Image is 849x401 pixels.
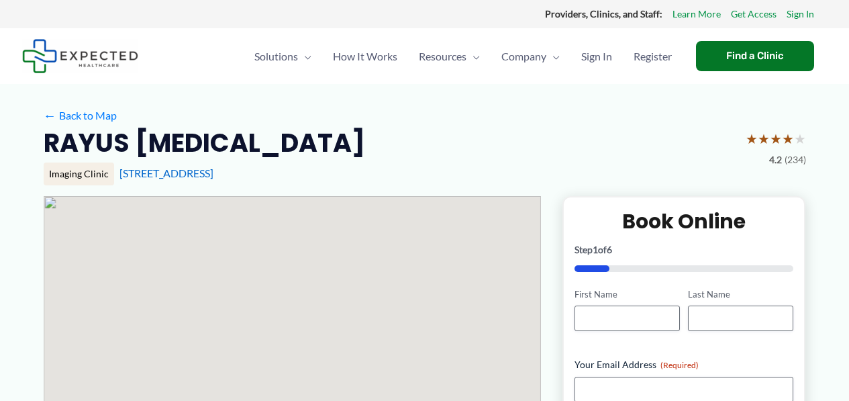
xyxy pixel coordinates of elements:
nav: Primary Site Navigation [244,33,683,80]
span: 6 [607,244,612,255]
span: ← [44,109,56,122]
h2: RAYUS [MEDICAL_DATA] [44,126,365,159]
span: ★ [782,126,794,151]
span: Sign In [581,33,612,80]
a: SolutionsMenu Toggle [244,33,322,80]
a: How It Works [322,33,408,80]
span: 4.2 [769,151,782,169]
a: Find a Clinic [696,41,814,71]
span: Menu Toggle [546,33,560,80]
span: How It Works [333,33,397,80]
a: Register [623,33,683,80]
span: Register [634,33,672,80]
div: Imaging Clinic [44,163,114,185]
a: ResourcesMenu Toggle [408,33,491,80]
span: ★ [758,126,770,151]
span: (234) [785,151,806,169]
a: Get Access [731,5,777,23]
span: ★ [770,126,782,151]
label: Last Name [688,288,793,301]
span: Resources [419,33,466,80]
span: 1 [593,244,598,255]
a: Sign In [570,33,623,80]
a: Sign In [787,5,814,23]
span: Company [501,33,546,80]
a: Learn More [672,5,721,23]
span: ★ [746,126,758,151]
p: Step of [575,245,794,255]
label: Your Email Address [575,358,794,371]
h2: Book Online [575,208,794,234]
span: ★ [794,126,806,151]
span: (Required) [660,360,699,370]
label: First Name [575,288,680,301]
strong: Providers, Clinics, and Staff: [545,8,662,19]
span: Menu Toggle [298,33,311,80]
a: CompanyMenu Toggle [491,33,570,80]
a: [STREET_ADDRESS] [119,167,213,179]
span: Menu Toggle [466,33,480,80]
a: ←Back to Map [44,105,117,126]
span: Solutions [254,33,298,80]
img: Expected Healthcare Logo - side, dark font, small [22,39,138,73]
